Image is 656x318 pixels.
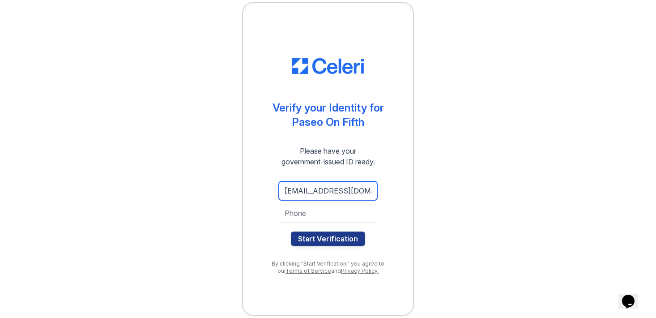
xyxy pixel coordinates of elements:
a: Privacy Policy. [341,267,379,274]
input: Phone [279,204,377,223]
div: Please have your government-issued ID ready. [265,146,391,167]
iframe: chat widget [618,282,647,309]
img: CE_Logo_Blue-a8612792a0a2168367f1c8372b55b34899dd931a85d93a1a3d3e32e68fde9ad4.png [292,58,364,74]
a: Terms of Service [285,267,331,274]
div: By clicking "Start Verification," you agree to our and [261,260,395,275]
div: Verify your Identity for Paseo On Fifth [273,101,384,129]
button: Start Verification [291,232,365,246]
input: Email [279,181,377,200]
